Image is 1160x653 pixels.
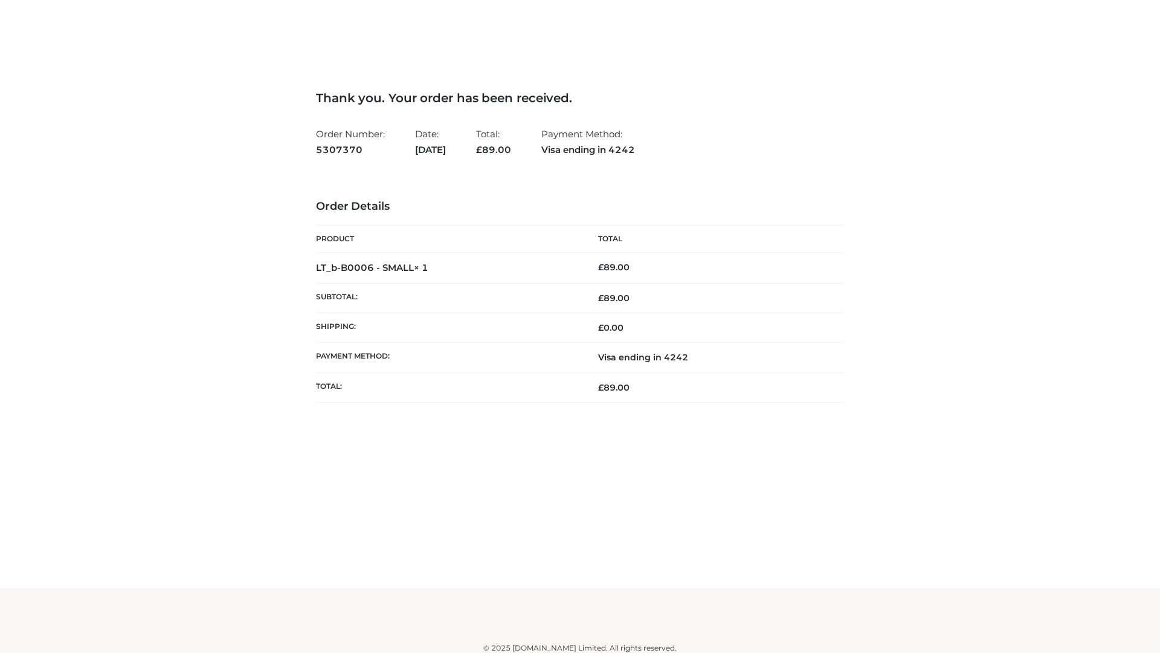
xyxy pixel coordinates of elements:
th: Total [580,226,844,253]
strong: 5307370 [316,142,385,158]
span: £ [598,262,604,273]
span: £ [598,322,604,333]
strong: LT_b-B0006 - SMALL [316,262,428,273]
span: 89.00 [476,144,511,155]
li: Order Number: [316,123,385,160]
li: Date: [415,123,446,160]
h3: Thank you. Your order has been received. [316,91,844,105]
td: Visa ending in 4242 [580,343,844,372]
strong: Visa ending in 4242 [541,142,635,158]
th: Payment method: [316,343,580,372]
span: £ [476,144,482,155]
span: £ [598,382,604,393]
bdi: 0.00 [598,322,623,333]
th: Subtotal: [316,283,580,313]
span: 89.00 [598,382,630,393]
strong: × 1 [414,262,428,273]
th: Shipping: [316,313,580,343]
bdi: 89.00 [598,262,630,273]
li: Total: [476,123,511,160]
strong: [DATE] [415,142,446,158]
h3: Order Details [316,200,844,213]
li: Payment Method: [541,123,635,160]
span: £ [598,293,604,304]
th: Product [316,226,580,253]
th: Total: [316,372,580,402]
span: 89.00 [598,293,630,304]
